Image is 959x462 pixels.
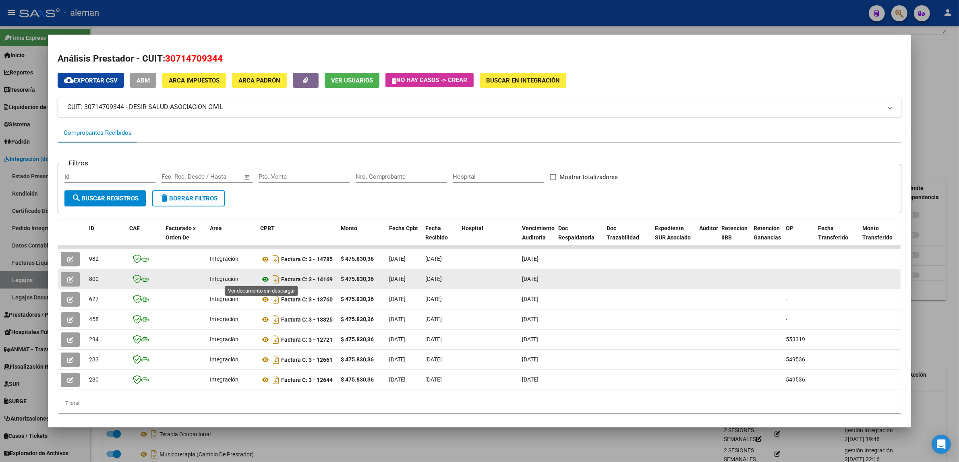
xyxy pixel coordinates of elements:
span: [DATE] [522,256,539,262]
h3: Filtros [64,158,92,168]
button: ARCA Padrón [232,73,287,88]
datatable-header-cell: Facturado x Orden De [162,220,207,255]
datatable-header-cell: ID [86,220,126,255]
span: 30714709344 [165,53,223,64]
span: Fecha Transferido [818,225,848,241]
span: [DATE] [425,356,442,363]
i: Descargar documento [271,293,281,306]
span: Area [210,225,222,231]
span: ABM [137,77,150,84]
datatable-header-cell: Expediente SUR Asociado [652,220,696,255]
strong: $ 475.830,36 [341,356,374,363]
strong: Factura C: 3 - 12661 [281,357,333,363]
mat-panel-title: CUIT: 30714709344 - DESIR SALUD ASOCIACION CIVIL [67,102,882,112]
span: 294 [89,336,99,342]
span: Doc Respaldatoria [558,225,594,241]
span: Integración [210,316,238,322]
strong: Factura C: 3 - 13760 [281,296,333,303]
span: Mostrar totalizadores [559,172,618,182]
span: Buscar Registros [72,195,139,202]
strong: Factura C: 3 - 13325 [281,316,333,323]
span: CAE [129,225,140,231]
input: Fecha fin [201,173,240,180]
span: - [786,316,787,322]
button: Open calendar [243,173,252,182]
strong: Factura C: 3 - 12644 [281,377,333,383]
span: Integración [210,356,238,363]
datatable-header-cell: CAE [126,220,162,255]
span: 800 [89,276,99,282]
h2: Análisis Prestador - CUIT: [58,52,901,66]
span: Integración [210,296,238,302]
datatable-header-cell: Fecha Transferido [815,220,859,255]
span: Integración [210,276,238,282]
button: Borrar Filtros [152,190,225,206]
span: 458 [89,316,99,322]
mat-icon: delete [159,193,169,203]
datatable-header-cell: CPBT [257,220,338,255]
span: Ver Usuarios [331,77,373,84]
mat-icon: cloud_download [64,75,74,85]
button: Exportar CSV [58,73,124,88]
button: Buscar en Integración [480,73,566,88]
span: 233 [89,356,99,363]
i: Descargar documento [271,273,281,286]
datatable-header-cell: Doc Trazabilidad [603,220,652,255]
span: [DATE] [389,316,406,322]
datatable-header-cell: Fecha Recibido [422,220,458,255]
span: [DATE] [389,336,406,342]
span: Facturado x Orden De [166,225,196,241]
mat-expansion-panel-header: CUIT: 30714709344 - DESIR SALUD ASOCIACION CIVIL [58,97,901,117]
div: Open Intercom Messenger [932,435,951,454]
datatable-header-cell: Retencion IIBB [718,220,750,255]
button: ARCA Impuestos [162,73,226,88]
datatable-header-cell: Doc Respaldatoria [555,220,603,255]
span: [DATE] [522,316,539,322]
datatable-header-cell: Retención Ganancias [750,220,783,255]
span: 549536 [786,376,805,383]
span: [DATE] [389,256,406,262]
span: Doc Trazabilidad [607,225,639,241]
i: Descargar documento [271,253,281,266]
span: [DATE] [389,376,406,383]
strong: Factura C: 3 - 14169 [281,276,333,283]
button: Buscar Registros [64,190,146,206]
datatable-header-cell: Hospital [458,220,519,255]
button: ABM [130,73,156,88]
span: Buscar en Integración [486,77,560,84]
i: Descargar documento [271,313,281,326]
span: [DATE] [425,276,442,282]
span: [DATE] [389,276,406,282]
span: [DATE] [522,276,539,282]
strong: Factura C: 3 - 14785 [281,256,333,262]
span: Integración [210,376,238,383]
span: ARCA Padrón [238,77,280,84]
span: Expediente SUR Asociado [655,225,691,241]
span: ID [89,225,94,231]
span: [DATE] [389,296,406,302]
span: [DATE] [425,256,442,262]
div: Comprobantes Recibidos [64,128,132,138]
span: Integración [210,336,238,342]
datatable-header-cell: Fecha Cpbt [386,220,422,255]
strong: $ 475.830,36 [341,256,374,262]
input: Fecha inicio [162,173,194,180]
span: ARCA Impuestos [169,77,220,84]
span: [DATE] [425,316,442,322]
button: No hay casos -> Crear [385,73,474,87]
span: [DATE] [522,296,539,302]
span: - [786,276,787,282]
span: [DATE] [425,296,442,302]
span: 982 [89,256,99,262]
strong: $ 475.830,36 [341,336,374,342]
span: Exportar CSV [64,77,118,84]
span: Integración [210,256,238,262]
span: [DATE] [425,336,442,342]
span: [DATE] [522,336,539,342]
span: OP [786,225,793,231]
i: Descargar documento [271,333,281,346]
strong: $ 475.830,36 [341,296,374,302]
span: Monto [341,225,357,231]
mat-icon: search [72,193,81,203]
span: CPBT [260,225,275,231]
